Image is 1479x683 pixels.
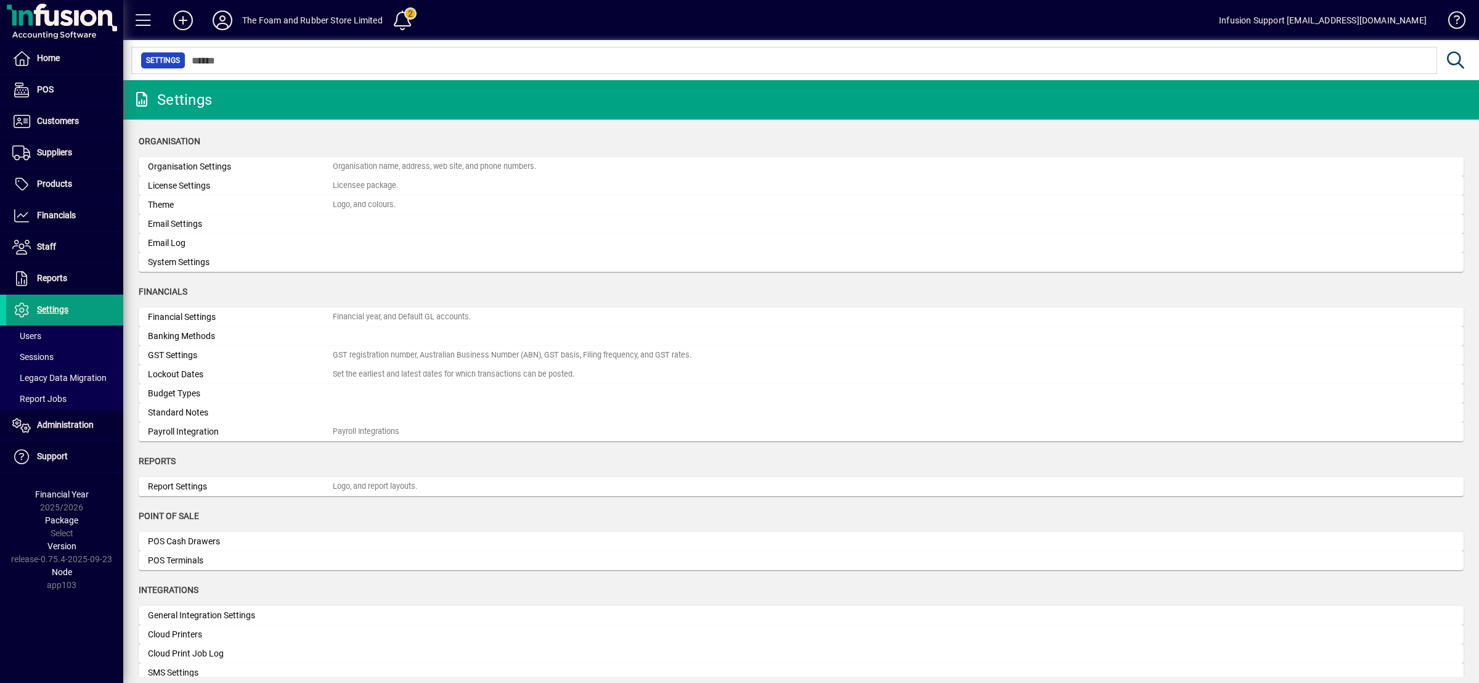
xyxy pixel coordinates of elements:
[163,9,203,31] button: Add
[148,160,333,173] div: Organisation Settings
[139,477,1464,496] a: Report SettingsLogo, and report layouts.
[148,425,333,438] div: Payroll Integration
[6,410,123,441] a: Administration
[148,237,333,250] div: Email Log
[37,53,60,63] span: Home
[37,116,79,126] span: Customers
[139,585,198,595] span: Integrations
[148,628,333,641] div: Cloud Printers
[6,200,123,231] a: Financials
[148,218,333,231] div: Email Settings
[139,346,1464,365] a: GST SettingsGST registration number, Australian Business Number (ABN), GST basis, Filing frequenc...
[6,75,123,105] a: POS
[139,215,1464,234] a: Email Settings
[139,327,1464,346] a: Banking Methods
[242,10,383,30] div: The Foam and Rubber Store Limited
[139,234,1464,253] a: Email Log
[148,647,333,660] div: Cloud Print Job Log
[12,352,54,362] span: Sessions
[333,350,691,361] div: GST registration number, Australian Business Number (ABN), GST basis, Filing frequency, and GST r...
[333,199,396,211] div: Logo, and colours.
[148,406,333,419] div: Standard Notes
[139,287,187,297] span: Financials
[35,489,89,499] span: Financial Year
[139,384,1464,403] a: Budget Types
[146,54,180,67] span: Settings
[6,388,123,409] a: Report Jobs
[6,367,123,388] a: Legacy Data Migration
[37,242,56,252] span: Staff
[333,426,399,438] div: Payroll Integrations
[132,90,212,110] div: Settings
[139,365,1464,384] a: Lockout DatesSet the earliest and latest dates for which transactions can be posted.
[148,609,333,622] div: General Integration Settings
[148,554,333,567] div: POS Terminals
[139,511,199,521] span: Point of Sale
[203,9,242,31] button: Profile
[1439,2,1464,43] a: Knowledge Base
[333,161,536,173] div: Organisation name, address, web site, and phone numbers.
[148,480,333,493] div: Report Settings
[139,176,1464,195] a: License SettingsLicensee package.
[37,179,72,189] span: Products
[37,147,72,157] span: Suppliers
[333,369,574,380] div: Set the earliest and latest dates for which transactions can be posted.
[148,198,333,211] div: Theme
[148,256,333,269] div: System Settings
[6,137,123,168] a: Suppliers
[6,263,123,294] a: Reports
[139,136,200,146] span: Organisation
[139,157,1464,176] a: Organisation SettingsOrganisation name, address, web site, and phone numbers.
[6,346,123,367] a: Sessions
[45,515,78,525] span: Package
[37,210,76,220] span: Financials
[139,403,1464,422] a: Standard Notes
[139,625,1464,644] a: Cloud Printers
[37,84,54,94] span: POS
[148,535,333,548] div: POS Cash Drawers
[139,308,1464,327] a: Financial SettingsFinancial year, and Default GL accounts.
[6,441,123,472] a: Support
[139,644,1464,663] a: Cloud Print Job Log
[12,373,107,383] span: Legacy Data Migration
[148,368,333,381] div: Lockout Dates
[6,43,123,74] a: Home
[139,422,1464,441] a: Payroll IntegrationPayroll Integrations
[148,666,333,679] div: SMS Settings
[333,180,398,192] div: Licensee package.
[1219,10,1427,30] div: Infusion Support [EMAIL_ADDRESS][DOMAIN_NAME]
[148,349,333,362] div: GST Settings
[6,232,123,263] a: Staff
[37,305,68,314] span: Settings
[47,541,76,551] span: Version
[37,420,94,430] span: Administration
[12,394,67,404] span: Report Jobs
[37,273,67,283] span: Reports
[139,253,1464,272] a: System Settings
[139,532,1464,551] a: POS Cash Drawers
[139,195,1464,215] a: ThemeLogo, and colours.
[6,169,123,200] a: Products
[52,567,72,577] span: Node
[139,456,176,466] span: Reports
[37,451,68,461] span: Support
[6,325,123,346] a: Users
[148,311,333,324] div: Financial Settings
[148,387,333,400] div: Budget Types
[148,179,333,192] div: License Settings
[12,331,41,341] span: Users
[148,330,333,343] div: Banking Methods
[139,606,1464,625] a: General Integration Settings
[139,551,1464,570] a: POS Terminals
[333,311,471,323] div: Financial year, and Default GL accounts.
[333,481,417,493] div: Logo, and report layouts.
[139,663,1464,682] a: SMS Settings
[6,106,123,137] a: Customers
